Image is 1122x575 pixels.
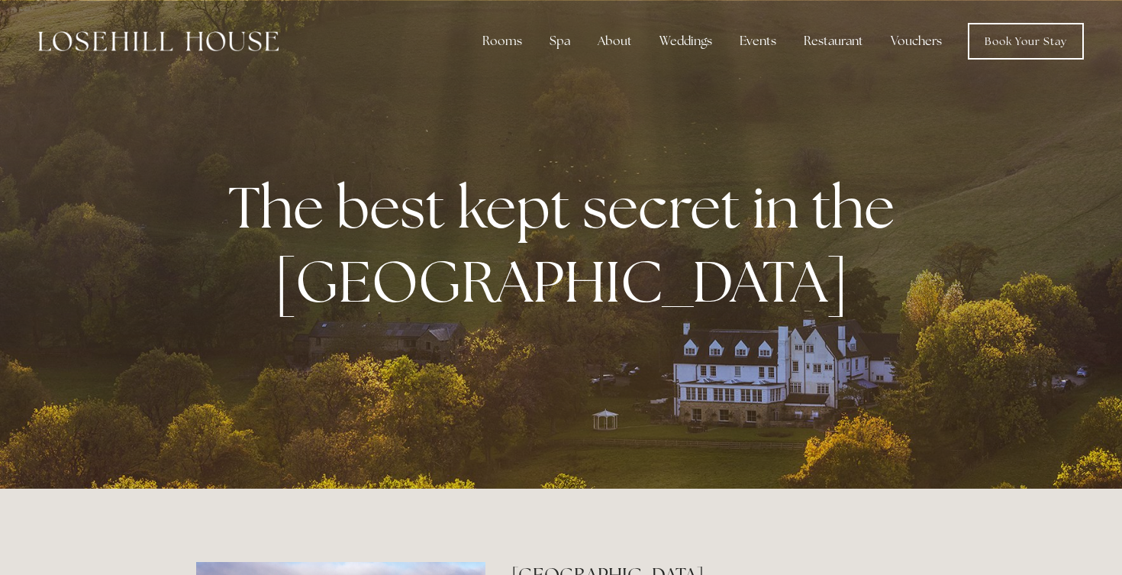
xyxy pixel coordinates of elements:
[647,26,724,57] div: Weddings
[792,26,875,57] div: Restaurant
[585,26,644,57] div: About
[727,26,788,57] div: Events
[879,26,954,57] a: Vouchers
[537,26,582,57] div: Spa
[470,26,534,57] div: Rooms
[38,31,279,51] img: Losehill House
[228,170,907,319] strong: The best kept secret in the [GEOGRAPHIC_DATA]
[968,23,1084,60] a: Book Your Stay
